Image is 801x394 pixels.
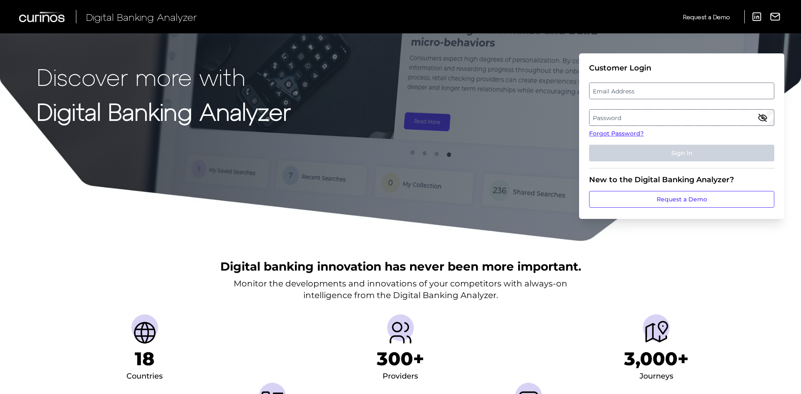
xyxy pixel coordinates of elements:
[589,191,774,208] a: Request a Demo
[643,319,670,346] img: Journeys
[377,348,424,370] h1: 300+
[126,370,163,383] div: Countries
[589,83,773,98] label: Email Address
[383,370,418,383] div: Providers
[640,370,673,383] div: Journeys
[589,110,773,125] label: Password
[19,12,66,22] img: Curinos
[234,278,567,301] p: Monitor the developments and innovations of your competitors with always-on intelligence from the...
[683,13,730,20] span: Request a Demo
[37,63,291,90] p: Discover more with
[589,175,774,184] div: New to the Digital Banking Analyzer?
[624,348,689,370] h1: 3,000+
[589,129,774,138] a: Forgot Password?
[220,258,581,274] h2: Digital banking innovation has never been more important.
[37,97,291,125] strong: Digital Banking Analyzer
[86,11,197,23] span: Digital Banking Analyzer
[135,348,154,370] h1: 18
[589,63,774,73] div: Customer Login
[131,319,158,346] img: Countries
[387,319,414,346] img: Providers
[589,145,774,161] button: Sign In
[683,10,730,24] a: Request a Demo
